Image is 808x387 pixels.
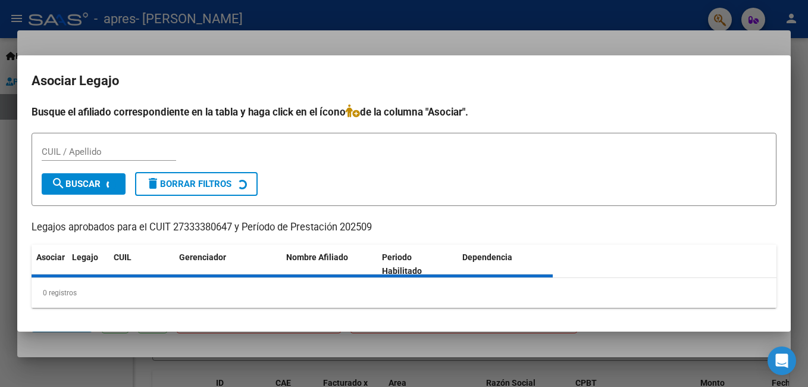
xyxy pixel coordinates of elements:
[51,176,65,191] mat-icon: search
[114,252,131,262] span: CUIL
[72,252,98,262] span: Legajo
[51,179,101,189] span: Buscar
[462,252,512,262] span: Dependencia
[109,245,174,284] datatable-header-cell: CUIL
[135,172,258,196] button: Borrar Filtros
[32,220,776,235] p: Legajos aprobados para el CUIT 27333380647 y Período de Prestación 202509
[174,245,281,284] datatable-header-cell: Gerenciador
[179,252,226,262] span: Gerenciador
[67,245,109,284] datatable-header-cell: Legajo
[382,252,422,276] span: Periodo Habilitado
[768,347,796,375] div: Open Intercom Messenger
[281,245,377,284] datatable-header-cell: Nombre Afiliado
[458,245,553,284] datatable-header-cell: Dependencia
[377,245,458,284] datatable-header-cell: Periodo Habilitado
[32,278,776,308] div: 0 registros
[146,179,231,189] span: Borrar Filtros
[32,70,776,92] h2: Asociar Legajo
[36,252,65,262] span: Asociar
[146,176,160,191] mat-icon: delete
[32,245,67,284] datatable-header-cell: Asociar
[32,104,776,120] h4: Busque el afiliado correspondiente en la tabla y haga click en el ícono de la columna "Asociar".
[42,173,126,195] button: Buscar
[286,252,348,262] span: Nombre Afiliado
